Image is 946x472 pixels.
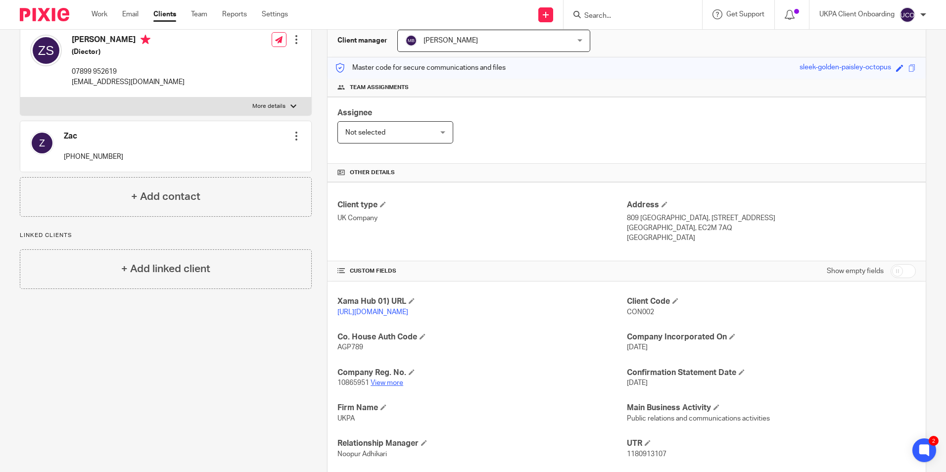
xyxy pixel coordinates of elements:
[627,415,770,422] span: Public relations and communications activities
[337,296,626,307] h4: Xama Hub 01) URL
[405,35,417,47] img: svg%3E
[337,368,626,378] h4: Company Reg. No.
[627,233,916,243] p: [GEOGRAPHIC_DATA]
[337,200,626,210] h4: Client type
[627,368,916,378] h4: Confirmation Statement Date
[337,213,626,223] p: UK Company
[800,62,891,74] div: sleek-golden-paisley-octopus
[627,438,916,449] h4: UTR
[819,9,895,19] p: UKPA Client Onboarding
[929,436,939,446] div: 2
[337,415,355,422] span: UKPA
[627,309,654,316] span: CON002
[252,102,285,110] p: More details
[337,267,626,275] h4: CUSTOM FIELDS
[335,63,506,73] p: Master code for secure communications and files
[583,12,672,21] input: Search
[337,332,626,342] h4: Co. House Auth Code
[337,403,626,413] h4: Firm Name
[627,200,916,210] h4: Address
[726,11,764,18] span: Get Support
[30,35,62,66] img: svg%3E
[627,213,916,223] p: 809 [GEOGRAPHIC_DATA], [STREET_ADDRESS]
[121,261,210,277] h4: + Add linked client
[627,379,648,386] span: [DATE]
[92,9,107,19] a: Work
[337,309,408,316] a: [URL][DOMAIN_NAME]
[141,35,150,45] i: Primary
[337,109,372,117] span: Assignee
[222,9,247,19] a: Reports
[337,344,363,351] span: AGP789
[153,9,176,19] a: Clients
[627,344,648,351] span: [DATE]
[899,7,915,23] img: svg%3E
[627,296,916,307] h4: Client Code
[424,37,478,44] span: [PERSON_NAME]
[64,152,123,162] p: [PHONE_NUMBER]
[627,403,916,413] h4: Main Business Activity
[64,131,123,142] h4: Zac
[20,8,69,21] img: Pixie
[72,67,185,77] p: 07899 952619
[350,169,395,177] span: Other details
[20,232,312,239] p: Linked clients
[627,223,916,233] p: [GEOGRAPHIC_DATA], EC2M 7AQ
[827,266,884,276] label: Show empty fields
[337,438,626,449] h4: Relationship Manager
[337,379,369,386] span: 10865951
[262,9,288,19] a: Settings
[131,189,200,204] h4: + Add contact
[627,451,666,458] span: 1180913107
[72,77,185,87] p: [EMAIL_ADDRESS][DOMAIN_NAME]
[627,332,916,342] h4: Company Incorporated On
[371,379,403,386] a: View more
[345,129,385,136] span: Not selected
[337,451,387,458] span: Noopur Adhikari
[30,131,54,155] img: svg%3E
[191,9,207,19] a: Team
[337,36,387,46] h3: Client manager
[72,47,185,57] h5: (Diector)
[72,35,185,47] h4: [PERSON_NAME]
[350,84,409,92] span: Team assignments
[122,9,139,19] a: Email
